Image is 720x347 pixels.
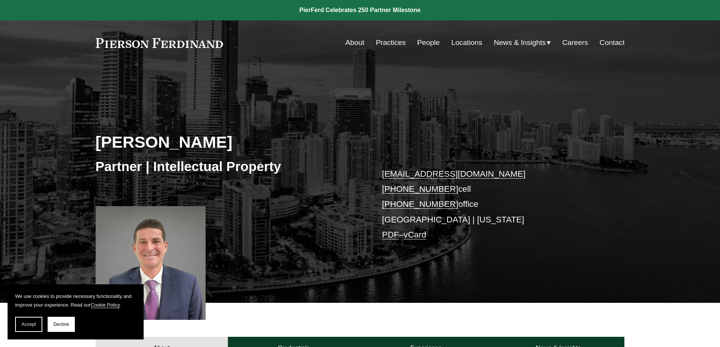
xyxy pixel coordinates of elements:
a: vCard [404,230,426,239]
a: Careers [562,35,588,50]
a: Contact [599,35,624,50]
section: Cookie banner [8,284,144,339]
a: Practices [376,35,406,50]
a: folder dropdown [494,35,551,50]
a: People [417,35,440,50]
span: News & Insights [494,36,546,49]
p: We use cookies to provide necessary functionality and improve your experience. Read our . [15,292,136,309]
a: Cookie Policy [91,302,120,308]
a: [PHONE_NUMBER] [382,184,458,194]
span: Decline [53,322,69,327]
h2: [PERSON_NAME] [96,132,360,152]
a: PDF [382,230,399,239]
p: cell office [GEOGRAPHIC_DATA] | [US_STATE] – [382,167,602,243]
button: Accept [15,317,42,332]
span: Accept [22,322,36,327]
h3: Partner | Intellectual Property [96,158,360,175]
a: [EMAIL_ADDRESS][DOMAIN_NAME] [382,169,525,179]
a: About [345,35,364,50]
button: Decline [48,317,75,332]
a: Locations [451,35,482,50]
a: [PHONE_NUMBER] [382,199,458,209]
